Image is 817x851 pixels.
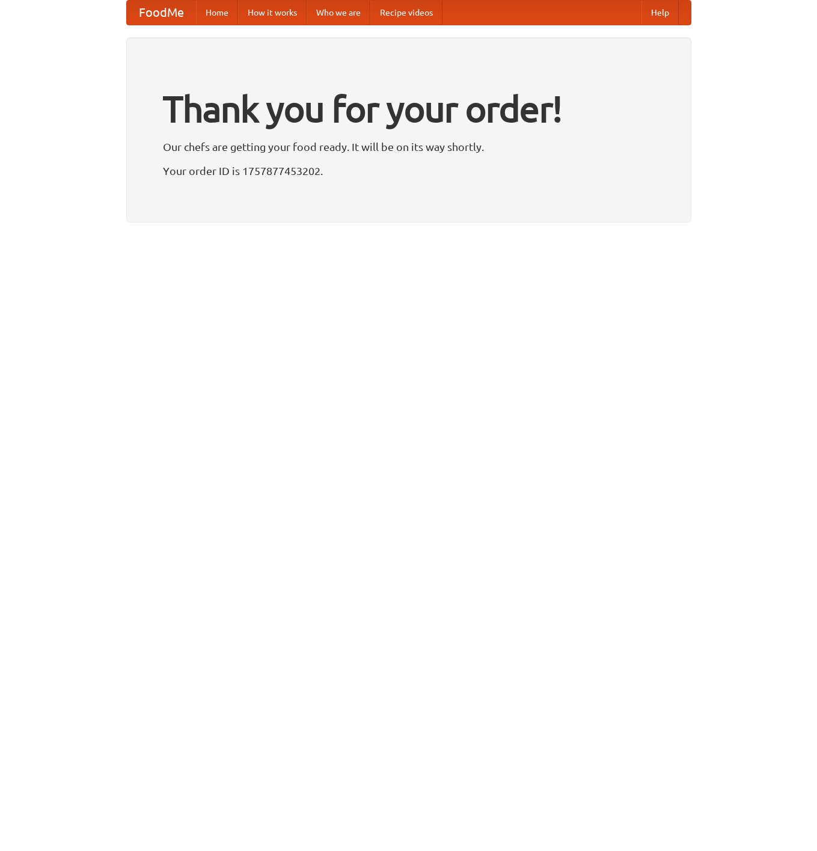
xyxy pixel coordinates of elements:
a: Help [641,1,679,25]
a: How it works [238,1,307,25]
a: Recipe videos [370,1,442,25]
a: Who we are [307,1,370,25]
a: FoodMe [127,1,196,25]
p: Your order ID is 1757877453202. [163,162,655,180]
a: Home [196,1,238,25]
p: Our chefs are getting your food ready. It will be on its way shortly. [163,138,655,156]
h1: Thank you for your order! [163,80,655,138]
